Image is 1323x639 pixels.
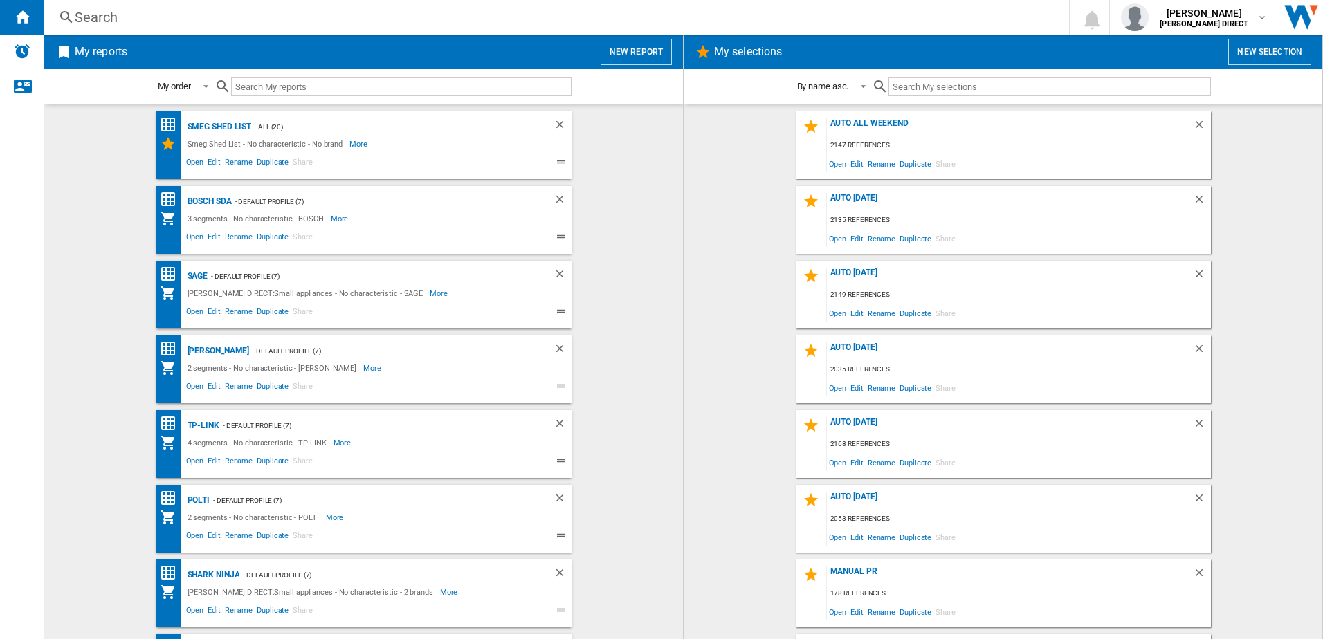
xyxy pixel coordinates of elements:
[1160,6,1248,20] span: [PERSON_NAME]
[848,229,866,248] span: Edit
[440,584,460,600] span: More
[184,604,206,620] span: Open
[160,360,184,376] div: My Assortment
[1193,193,1211,212] div: Delete
[866,378,897,397] span: Rename
[933,229,958,248] span: Share
[223,305,255,322] span: Rename
[291,156,315,172] span: Share
[827,510,1211,528] div: 2053 references
[827,492,1193,510] div: AUTO [DATE]
[866,154,897,173] span: Rename
[158,81,191,91] div: My order
[827,118,1193,137] div: AUTO ALL WEEKEND
[827,436,1211,453] div: 2168 references
[888,77,1210,96] input: Search My selections
[1193,342,1211,361] div: Delete
[848,378,866,397] span: Edit
[848,453,866,472] span: Edit
[206,230,223,247] span: Edit
[210,492,525,509] div: - Default profile (7)
[160,490,184,507] div: Price Ranking
[554,118,572,136] div: Delete
[866,304,897,322] span: Rename
[291,604,315,620] span: Share
[326,509,346,526] span: More
[75,8,1033,27] div: Search
[206,529,223,546] span: Edit
[1193,118,1211,137] div: Delete
[291,454,315,471] span: Share
[184,380,206,396] span: Open
[160,136,184,152] div: My Selections
[827,137,1211,154] div: 2147 references
[601,39,672,65] button: New report
[208,268,525,285] div: - Default profile (7)
[334,434,354,451] span: More
[160,434,184,451] div: My Assortment
[554,492,572,509] div: Delete
[554,268,572,285] div: Delete
[827,212,1211,229] div: 2135 references
[206,156,223,172] span: Edit
[827,342,1193,361] div: AUTO [DATE]
[331,210,351,227] span: More
[255,305,291,322] span: Duplicate
[827,268,1193,286] div: AUTO [DATE]
[223,454,255,471] span: Rename
[897,229,933,248] span: Duplicate
[363,360,383,376] span: More
[160,210,184,227] div: My Assortment
[866,528,897,546] span: Rename
[255,454,291,471] span: Duplicate
[184,434,334,451] div: 4 segments - No characteristic - TP-LINK
[255,604,291,620] span: Duplicate
[827,528,849,546] span: Open
[827,566,1193,585] div: Manual PR
[291,305,315,322] span: Share
[232,193,526,210] div: - Default profile (7)
[255,529,291,546] span: Duplicate
[223,529,255,546] span: Rename
[160,285,184,302] div: My Assortment
[291,230,315,247] span: Share
[184,584,440,600] div: [PERSON_NAME] DIRECT:Small appliances - No characteristic - 2 brands
[349,136,369,152] span: More
[160,564,184,582] div: Price Ranking
[160,584,184,600] div: My Assortment
[223,604,255,620] span: Rename
[206,604,223,620] span: Edit
[223,230,255,247] span: Rename
[239,566,525,584] div: - Default profile (7)
[1193,566,1211,585] div: Delete
[827,602,849,621] span: Open
[554,193,572,210] div: Delete
[1193,417,1211,436] div: Delete
[184,305,206,322] span: Open
[933,453,958,472] span: Share
[184,193,232,210] div: BOSCH SDA
[206,380,223,396] span: Edit
[827,304,849,322] span: Open
[184,268,208,285] div: SAGE
[827,154,849,173] span: Open
[206,454,223,471] span: Edit
[1193,492,1211,510] div: Delete
[827,229,849,248] span: Open
[933,154,958,173] span: Share
[160,340,184,358] div: Price Ranking
[255,156,291,172] span: Duplicate
[184,285,430,302] div: [PERSON_NAME] DIRECT:Small appliances - No characteristic - SAGE
[797,81,849,91] div: By name asc.
[848,528,866,546] span: Edit
[184,342,250,360] div: [PERSON_NAME]
[184,566,240,584] div: Shark Ninja
[827,286,1211,304] div: 2149 references
[827,361,1211,378] div: 2035 references
[219,417,526,434] div: - Default profile (7)
[848,304,866,322] span: Edit
[160,415,184,432] div: Price Ranking
[1193,268,1211,286] div: Delete
[554,417,572,434] div: Delete
[897,304,933,322] span: Duplicate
